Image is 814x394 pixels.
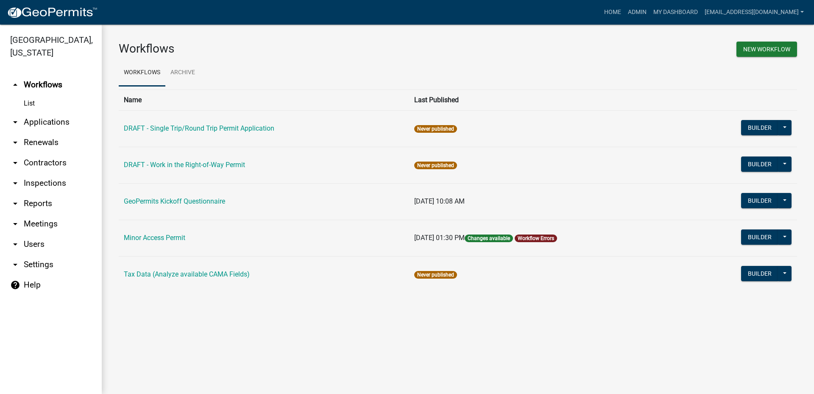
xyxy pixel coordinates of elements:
[701,4,807,20] a: [EMAIL_ADDRESS][DOMAIN_NAME]
[10,260,20,270] i: arrow_drop_down
[10,158,20,168] i: arrow_drop_down
[124,161,245,169] a: DRAFT - Work in the Right-of-Way Permit
[10,137,20,148] i: arrow_drop_down
[124,234,185,242] a: Minor Access Permit
[741,229,778,245] button: Builder
[10,239,20,249] i: arrow_drop_down
[10,117,20,127] i: arrow_drop_down
[119,59,165,87] a: Workflows
[10,178,20,188] i: arrow_drop_down
[624,4,650,20] a: Admin
[414,162,457,169] span: Never published
[409,89,686,110] th: Last Published
[741,266,778,281] button: Builder
[124,197,225,205] a: GeoPermits Kickoff Questionnaire
[741,193,778,208] button: Builder
[119,42,452,56] h3: Workflows
[650,4,701,20] a: My Dashboard
[10,219,20,229] i: arrow_drop_down
[119,89,409,110] th: Name
[518,235,554,241] a: Workflow Errors
[414,234,465,242] span: [DATE] 01:30 PM
[124,270,250,278] a: Tax Data (Analyze available CAMA Fields)
[10,80,20,90] i: arrow_drop_up
[736,42,797,57] button: New Workflow
[165,59,200,87] a: Archive
[741,120,778,135] button: Builder
[414,271,457,279] span: Never published
[601,4,624,20] a: Home
[10,198,20,209] i: arrow_drop_down
[414,125,457,133] span: Never published
[10,280,20,290] i: help
[741,156,778,172] button: Builder
[124,124,274,132] a: DRAFT - Single Trip/Round Trip Permit Application
[465,235,513,242] span: Changes available
[414,197,465,205] span: [DATE] 10:08 AM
